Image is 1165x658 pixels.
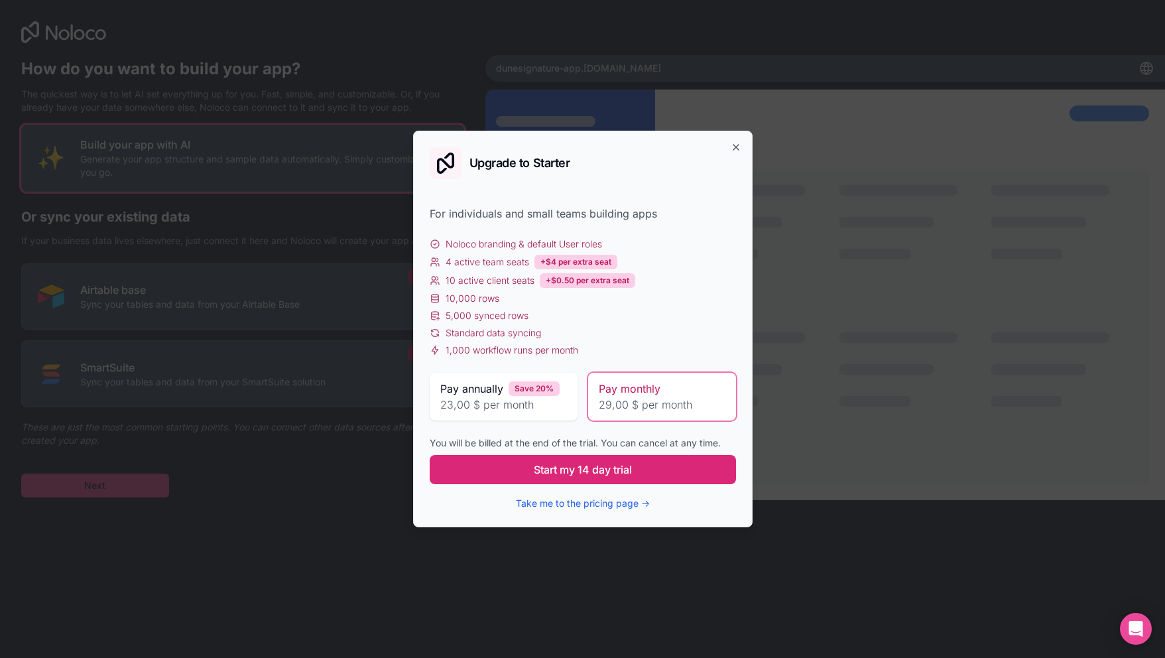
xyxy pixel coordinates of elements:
div: You will be billed at the end of the trial. You can cancel at any time. [430,436,736,450]
span: 10 active client seats [446,274,534,287]
span: 1,000 workflow runs per month [446,344,578,357]
span: 5,000 synced rows [446,309,528,322]
div: +$0.50 per extra seat [540,273,635,288]
div: +$4 per extra seat [534,255,617,269]
button: Take me to the pricing page → [516,497,650,510]
span: Pay monthly [599,381,660,397]
span: 4 active team seats [446,255,529,269]
span: Pay annually [440,381,503,397]
span: Noloco branding & default User roles [446,237,602,251]
span: 23,00 $ per month [440,397,567,413]
div: For individuals and small teams building apps [430,206,736,222]
span: Standard data syncing [446,326,541,340]
button: Start my 14 day trial [430,455,736,484]
span: 29,00 $ per month [599,397,725,413]
h2: Upgrade to Starter [469,157,570,169]
span: 10,000 rows [446,292,499,305]
span: Start my 14 day trial [534,462,632,478]
div: Save 20% [509,381,560,396]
